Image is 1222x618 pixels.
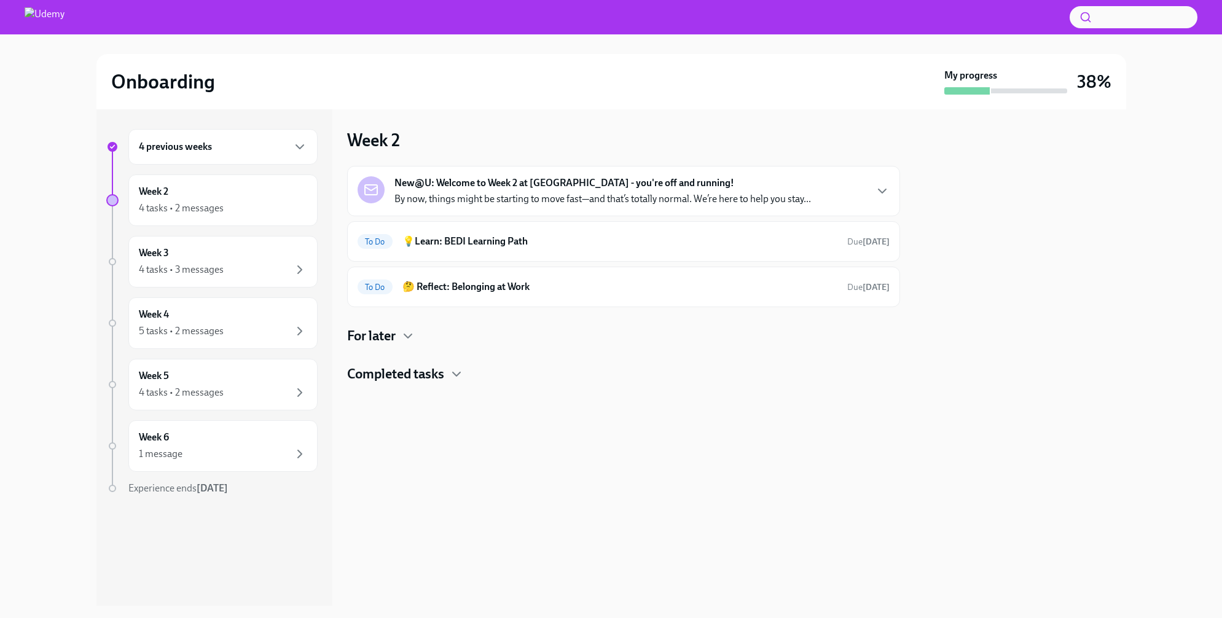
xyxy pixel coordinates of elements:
span: To Do [358,283,393,292]
img: Udemy [25,7,65,27]
div: 4 tasks • 2 messages [139,201,224,215]
h6: Week 4 [139,308,169,321]
strong: [DATE] [863,282,890,292]
h6: 4 previous weeks [139,140,212,154]
span: To Do [358,237,393,246]
div: 5 tasks • 2 messages [139,324,224,338]
strong: My progress [944,69,997,82]
a: Week 45 tasks • 2 messages [106,297,318,349]
h6: Week 6 [139,431,169,444]
h6: Week 3 [139,246,169,260]
strong: [DATE] [863,237,890,247]
h4: Completed tasks [347,365,444,383]
h6: 🤔 Reflect: Belonging at Work [402,280,837,294]
p: By now, things might be starting to move fast—and that’s totally normal. We’re here to help you s... [394,192,811,206]
div: For later [347,327,900,345]
div: 4 tasks • 2 messages [139,386,224,399]
h3: 38% [1077,71,1111,93]
h3: Week 2 [347,129,400,151]
span: September 20th, 2025 11:00 [847,281,890,293]
h6: Week 2 [139,185,168,198]
div: 4 previous weeks [128,129,318,165]
a: To Do💡Learn: BEDI Learning PathDue[DATE] [358,232,890,251]
div: 1 message [139,447,182,461]
div: 4 tasks • 3 messages [139,263,224,276]
a: Week 34 tasks • 3 messages [106,236,318,287]
span: Experience ends [128,482,228,494]
h6: 💡Learn: BEDI Learning Path [402,235,837,248]
span: September 20th, 2025 11:00 [847,236,890,248]
span: Due [847,237,890,247]
a: Week 24 tasks • 2 messages [106,174,318,226]
div: Completed tasks [347,365,900,383]
h6: Week 5 [139,369,169,383]
a: Week 61 message [106,420,318,472]
h2: Onboarding [111,69,215,94]
strong: New@U: Welcome to Week 2 at [GEOGRAPHIC_DATA] - you're off and running! [394,176,734,190]
a: Week 54 tasks • 2 messages [106,359,318,410]
a: To Do🤔 Reflect: Belonging at WorkDue[DATE] [358,277,890,297]
h4: For later [347,327,396,345]
strong: [DATE] [197,482,228,494]
span: Due [847,282,890,292]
